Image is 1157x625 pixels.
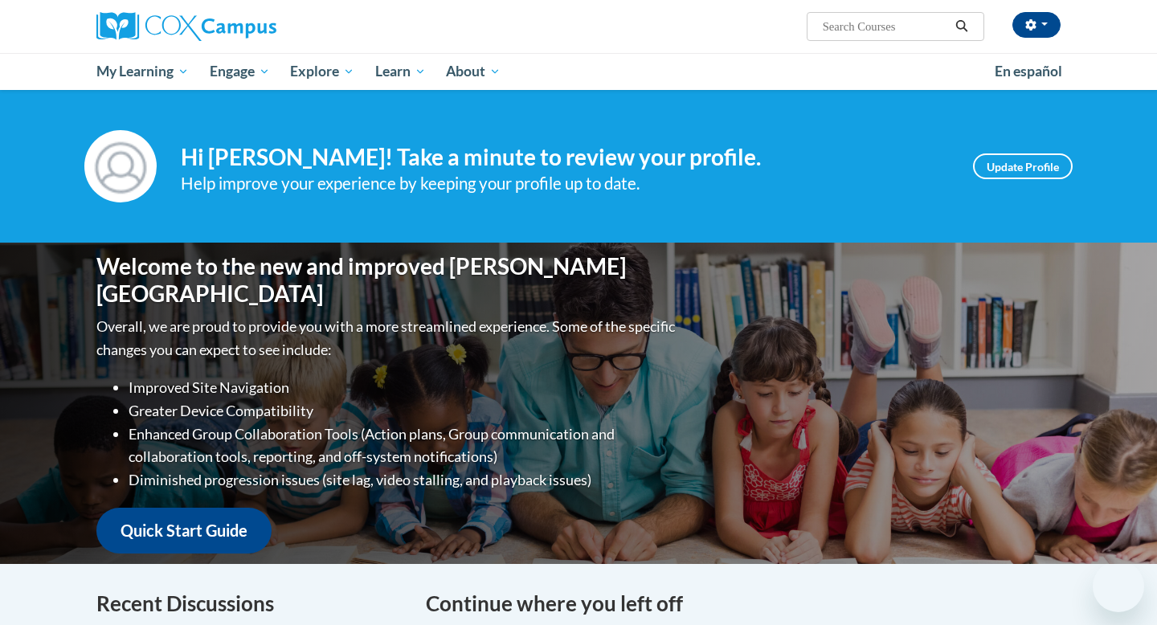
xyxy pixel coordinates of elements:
[995,63,1062,80] span: En español
[96,62,189,81] span: My Learning
[984,55,1073,88] a: En español
[96,508,272,554] a: Quick Start Guide
[210,62,270,81] span: Engage
[436,53,512,90] a: About
[290,62,354,81] span: Explore
[129,468,679,492] li: Diminished progression issues (site lag, video stalling, and playback issues)
[96,12,402,41] a: Cox Campus
[973,153,1073,179] a: Update Profile
[426,588,1061,619] h4: Continue where you left off
[86,53,199,90] a: My Learning
[96,253,679,307] h1: Welcome to the new and improved [PERSON_NAME][GEOGRAPHIC_DATA]
[280,53,365,90] a: Explore
[96,588,402,619] h4: Recent Discussions
[181,144,949,171] h4: Hi [PERSON_NAME]! Take a minute to review your profile.
[96,315,679,362] p: Overall, we are proud to provide you with a more streamlined experience. Some of the specific cha...
[1093,561,1144,612] iframe: Button to launch messaging window
[365,53,436,90] a: Learn
[129,399,679,423] li: Greater Device Compatibility
[1012,12,1061,38] button: Account Settings
[181,170,949,197] div: Help improve your experience by keeping your profile up to date.
[84,130,157,202] img: Profile Image
[950,17,974,36] button: Search
[129,376,679,399] li: Improved Site Navigation
[821,17,950,36] input: Search Courses
[129,423,679,469] li: Enhanced Group Collaboration Tools (Action plans, Group communication and collaboration tools, re...
[96,12,276,41] img: Cox Campus
[199,53,280,90] a: Engage
[375,62,426,81] span: Learn
[72,53,1085,90] div: Main menu
[446,62,501,81] span: About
